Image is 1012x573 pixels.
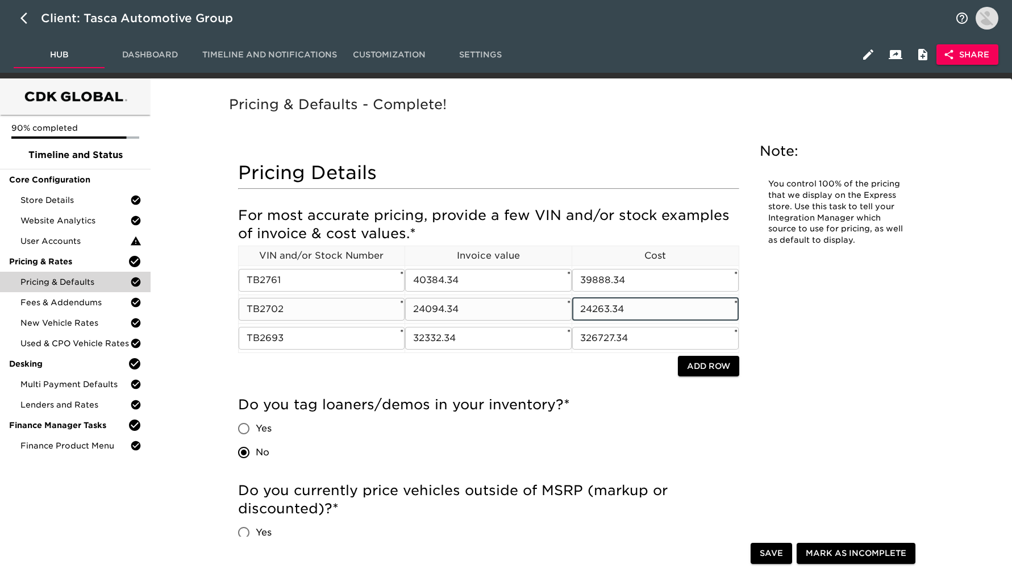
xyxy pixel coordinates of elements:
[20,440,130,451] span: Finance Product Menu
[238,481,739,518] h5: Do you currently price vehicles outside of MSRP (markup or discounted)?
[256,422,272,435] span: Yes
[909,41,936,68] button: Internal Notes and Comments
[572,249,739,263] p: Cost
[256,526,272,539] span: Yes
[806,547,906,561] span: Mark as Incomplete
[351,48,428,62] span: Customization
[687,359,730,373] span: Add Row
[202,48,337,62] span: Timeline and Notifications
[20,235,130,247] span: User Accounts
[936,44,998,65] button: Share
[20,276,130,288] span: Pricing & Defaults
[20,338,130,349] span: Used & CPO Vehicle Rates
[256,446,269,459] span: No
[20,194,130,206] span: Store Details
[751,543,792,564] button: Save
[238,161,739,184] h4: Pricing Details
[442,48,519,62] span: Settings
[760,142,913,160] h5: Note:
[405,249,572,263] p: Invoice value
[9,174,141,185] span: Core Configuration
[882,41,909,68] button: Client View
[9,148,141,162] span: Timeline and Status
[238,396,739,414] h5: Do you tag loaners/demos in your inventory?
[20,215,130,226] span: Website Analytics
[855,41,882,68] button: Edit Hub
[20,399,130,410] span: Lenders and Rates
[111,48,189,62] span: Dashboard
[9,420,128,431] span: Finance Manager Tasks
[20,297,130,308] span: Fees & Addendums
[229,95,929,114] h5: Pricing & Defaults - Complete!
[9,358,128,369] span: Desking
[948,5,976,32] button: notifications
[976,7,998,30] img: Profile
[41,9,249,27] div: Client: Tasca Automotive Group
[239,249,405,263] p: VIN and/or Stock Number
[760,547,783,561] span: Save
[11,122,139,134] p: 90% completed
[678,356,739,377] button: Add Row
[797,543,915,564] button: Mark as Incomplete
[20,379,130,390] span: Multi Payment Defaults
[946,48,989,62] span: Share
[238,206,739,243] h5: For most accurate pricing, provide a few VIN and/or stock examples of invoice & cost values.
[9,256,128,267] span: Pricing & Rates
[20,317,130,329] span: New Vehicle Rates
[20,48,98,62] span: Hub
[768,178,905,246] p: You control 100% of the pricing that we display on the Express store. Use this task to tell your ...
